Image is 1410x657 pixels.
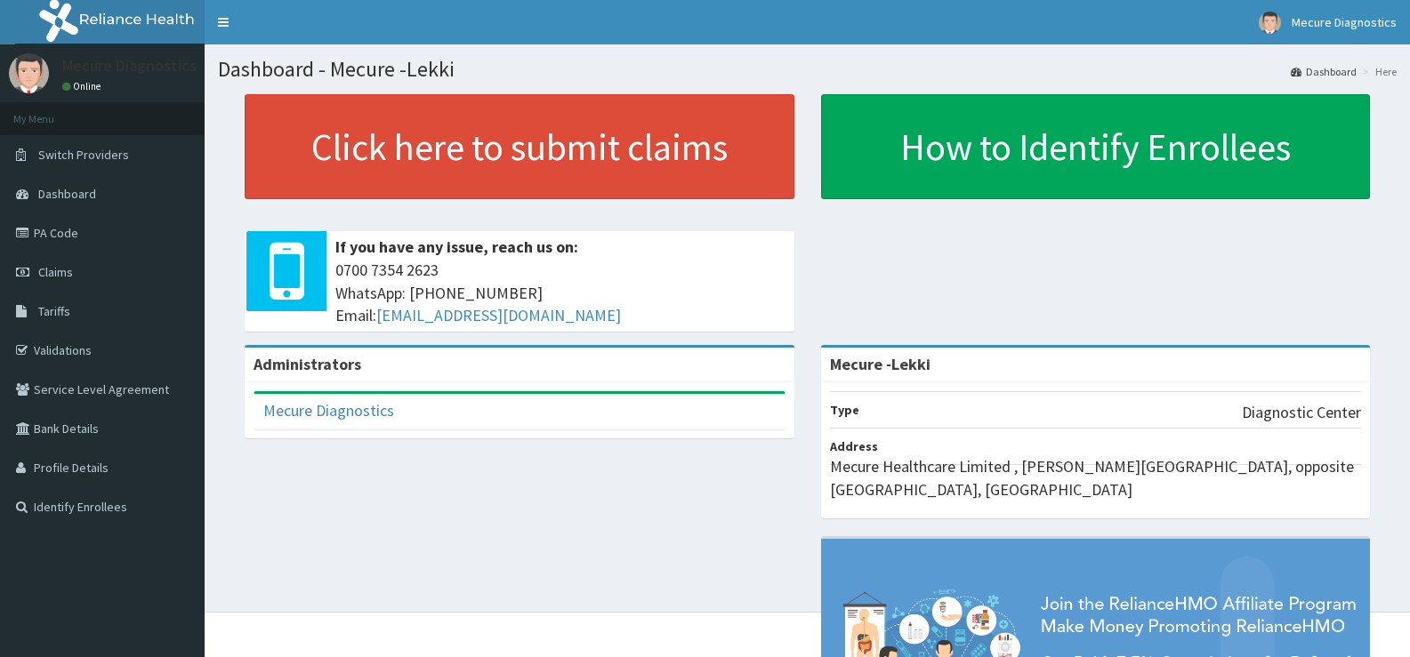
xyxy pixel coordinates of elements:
a: [EMAIL_ADDRESS][DOMAIN_NAME] [376,305,621,325]
span: Switch Providers [38,147,129,163]
img: User Image [1259,12,1281,34]
span: 0700 7354 2623 WhatsApp: [PHONE_NUMBER] Email: [335,259,786,327]
b: If you have any issue, reach us on: [335,236,578,257]
h1: Dashboard - Mecure -Lekki [218,58,1397,81]
li: Here [1358,64,1397,79]
img: User Image [9,53,49,93]
p: Diagnostic Center [1242,401,1361,424]
a: Online [62,80,105,92]
span: Tariffs [38,303,70,319]
a: Mecure Diagnostics [263,400,394,421]
span: Claims [38,264,73,280]
p: Mecure Healthcare Limited , [PERSON_NAME][GEOGRAPHIC_DATA], opposite [GEOGRAPHIC_DATA], [GEOGRAPH... [830,455,1362,501]
span: Mecure Diagnostics [1292,14,1397,30]
a: Dashboard [1291,64,1357,79]
b: Type [830,402,859,418]
a: Click here to submit claims [245,94,794,199]
strong: Mecure -Lekki [830,354,931,374]
b: Administrators [254,354,361,374]
p: Mecure Diagnostics [62,58,197,74]
b: Address [830,438,878,454]
span: Dashboard [38,186,96,202]
a: How to Identify Enrollees [821,94,1371,199]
